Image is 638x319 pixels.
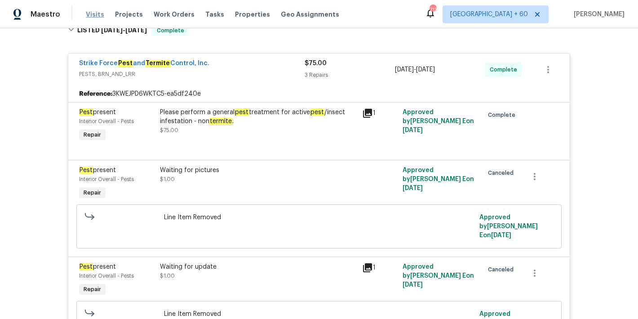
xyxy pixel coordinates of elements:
span: Approved by [PERSON_NAME] E on [403,264,474,288]
span: Interior Overall - Pests [79,177,134,182]
span: $75.00 [160,128,178,133]
em: Termite [145,60,170,67]
em: pest [235,109,249,116]
em: Pest [79,109,93,116]
span: [DATE] [403,282,423,288]
span: $1.00 [160,177,175,182]
span: - [395,65,435,74]
span: [DATE] [491,232,511,239]
div: 3KWEJPD6WKTC5-ea5df240e [68,86,570,102]
span: PESTS, BRN_AND_LRR [79,70,305,79]
span: Line Item Removed [164,213,474,222]
span: Geo Assignments [281,10,339,19]
span: Repair [80,285,105,294]
div: Waiting for update [160,262,357,271]
span: Projects [115,10,143,19]
span: Approved by [PERSON_NAME] E on [403,109,474,133]
span: [DATE] [403,185,423,191]
em: Pest [79,263,93,270]
span: $75.00 [305,60,327,66]
span: Complete [488,111,519,120]
em: pest [310,109,324,116]
span: [PERSON_NAME] [570,10,625,19]
div: LISTED [DATE]-[DATE]Complete [65,16,573,45]
span: Repair [80,188,105,197]
span: Interior Overall - Pests [79,273,134,279]
span: Canceled [488,168,517,177]
h6: LISTED [77,25,147,36]
span: Approved by [PERSON_NAME] E on [479,214,538,239]
span: - [101,27,147,33]
span: Complete [153,26,188,35]
div: 3 Repairs [305,71,395,80]
span: Interior Overall - Pests [79,119,134,124]
span: Canceled [488,265,517,274]
span: Line Item Removed [164,310,474,319]
span: Work Orders [154,10,195,19]
span: $1.00 [160,273,175,279]
span: Visits [86,10,104,19]
b: Reference: [79,89,112,98]
span: [GEOGRAPHIC_DATA] + 60 [450,10,528,19]
span: Repair [80,130,105,139]
a: Strike ForcePestandTermiteControl, Inc. [79,60,209,67]
span: [DATE] [125,27,147,33]
div: 713 [430,5,436,14]
span: [DATE] [395,66,414,73]
span: [DATE] [416,66,435,73]
div: Please perform a general treatment for active /insect infestation - non . [160,108,357,126]
div: Waiting for pictures [160,166,357,175]
span: present [79,167,116,174]
span: [DATE] [101,27,123,33]
div: 1 [362,108,397,119]
span: Complete [490,65,521,74]
span: present [79,263,116,270]
span: Maestro [31,10,60,19]
span: present [79,109,116,116]
em: Pest [118,60,133,67]
span: Tasks [205,11,224,18]
div: 1 [362,262,397,273]
span: Properties [235,10,270,19]
span: [DATE] [403,127,423,133]
em: Pest [79,167,93,174]
em: termite [209,118,232,125]
span: Approved by [PERSON_NAME] E on [403,167,474,191]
